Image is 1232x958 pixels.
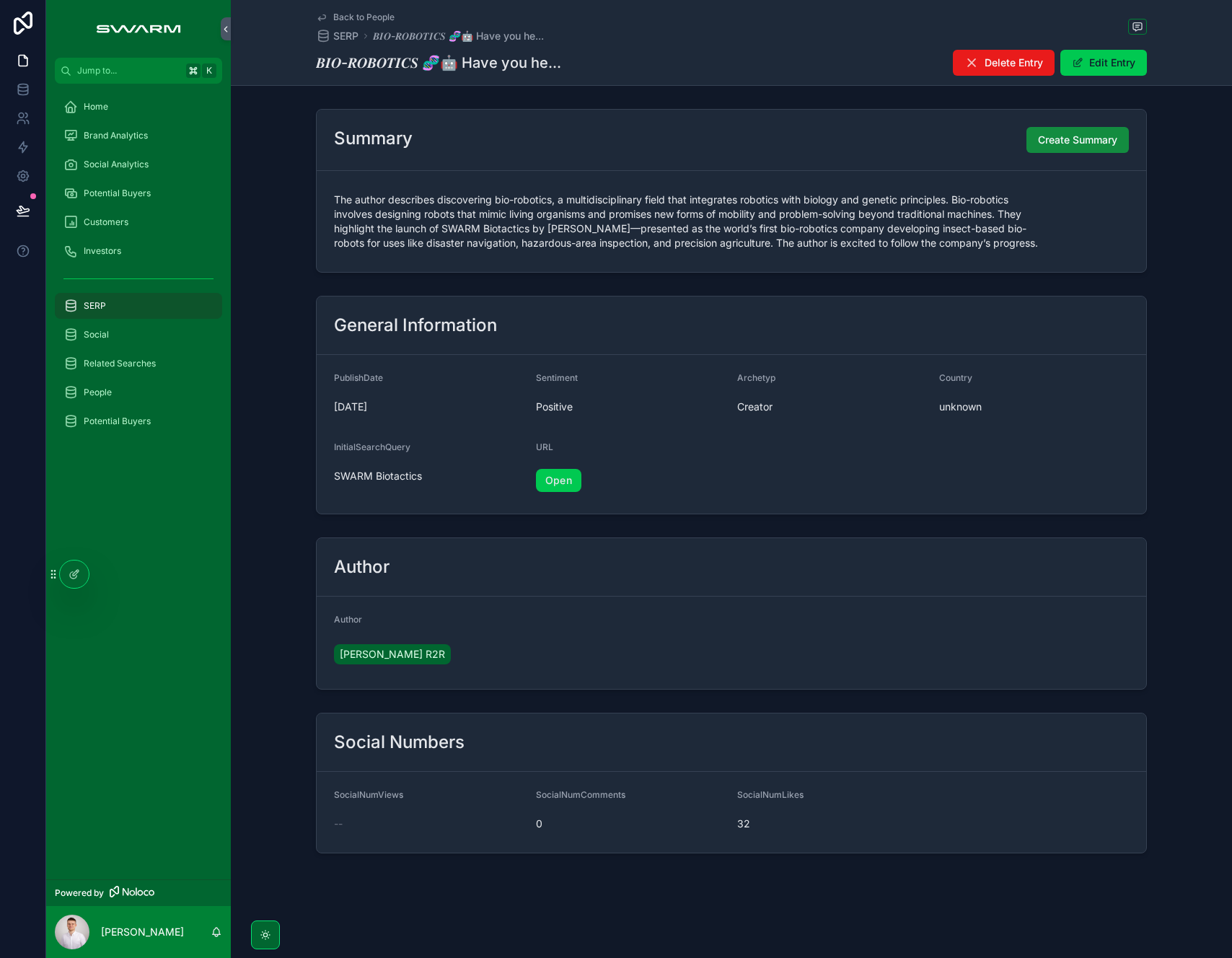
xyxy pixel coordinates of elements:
[84,188,151,199] span: Potential Buyers
[101,925,184,939] p: [PERSON_NAME]
[1038,133,1117,147] span: Create Summary
[334,193,1129,250] span: The author describes discovering bio-robotics, a multidisciplinary field that integrates robotics...
[334,441,410,452] span: InitialSearchQuery
[46,84,231,453] div: scrollable content
[536,789,625,800] span: SocialNumComments
[939,400,1130,414] span: unknown
[316,53,561,73] h1: 𝑩𝑰𝑶-𝑹𝑶𝑩𝑶𝑻𝑰𝑪𝑺 🧬🤖 Have you he...
[334,555,390,579] h2: Author
[84,416,151,427] span: Potential Buyers
[46,879,231,906] a: Powered by
[737,372,775,383] span: Archetyp
[536,469,581,492] a: Open
[536,817,726,831] span: 0
[536,372,578,383] span: Sentiment
[55,209,222,235] a: Customers
[985,56,1043,70] span: Delete Entry
[333,12,395,23] span: Back to People
[340,647,445,662] span: [PERSON_NAME] R2R
[334,817,343,831] span: --
[55,293,222,319] a: SERP
[55,123,222,149] a: Brand Analytics
[334,127,413,150] h2: Summary
[373,29,544,43] a: 𝑩𝑰𝑶-𝑹𝑶𝑩𝑶𝑻𝑰𝑪𝑺 🧬🤖 Have you he...
[737,789,804,800] span: SocialNumLikes
[84,300,106,312] span: SERP
[55,180,222,206] a: Potential Buyers
[536,400,726,414] span: Positive
[737,817,928,831] span: 32
[334,644,451,664] a: [PERSON_NAME] R2R
[55,408,222,434] a: Potential Buyers
[316,29,358,43] a: SERP
[77,65,180,76] span: Jump to...
[939,372,972,383] span: Country
[84,216,128,228] span: Customers
[334,372,383,383] span: PublishDate
[334,789,403,800] span: SocialNumViews
[55,887,104,899] span: Powered by
[84,101,108,113] span: Home
[84,130,148,141] span: Brand Analytics
[89,17,188,40] img: App logo
[84,245,121,257] span: Investors
[84,329,109,340] span: Social
[334,614,362,625] span: Author
[1060,50,1147,76] button: Edit Entry
[55,94,222,120] a: Home
[55,322,222,348] a: Social
[55,351,222,377] a: Related Searches
[1026,127,1129,153] button: Create Summary
[84,159,149,170] span: Social Analytics
[55,58,222,84] button: Jump to...K
[333,29,358,43] span: SERP
[737,400,928,414] span: Creator
[316,12,395,23] a: Back to People
[953,50,1055,76] button: Delete Entry
[55,379,222,405] a: People
[55,238,222,264] a: Investors
[334,731,465,754] h2: Social Numbers
[334,400,524,414] span: [DATE]
[334,469,524,483] span: SWARM Biotactics
[334,314,497,337] h2: General Information
[536,441,553,452] span: URL
[55,151,222,177] a: Social Analytics
[84,387,112,398] span: People
[203,65,215,76] span: K
[84,358,156,369] span: Related Searches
